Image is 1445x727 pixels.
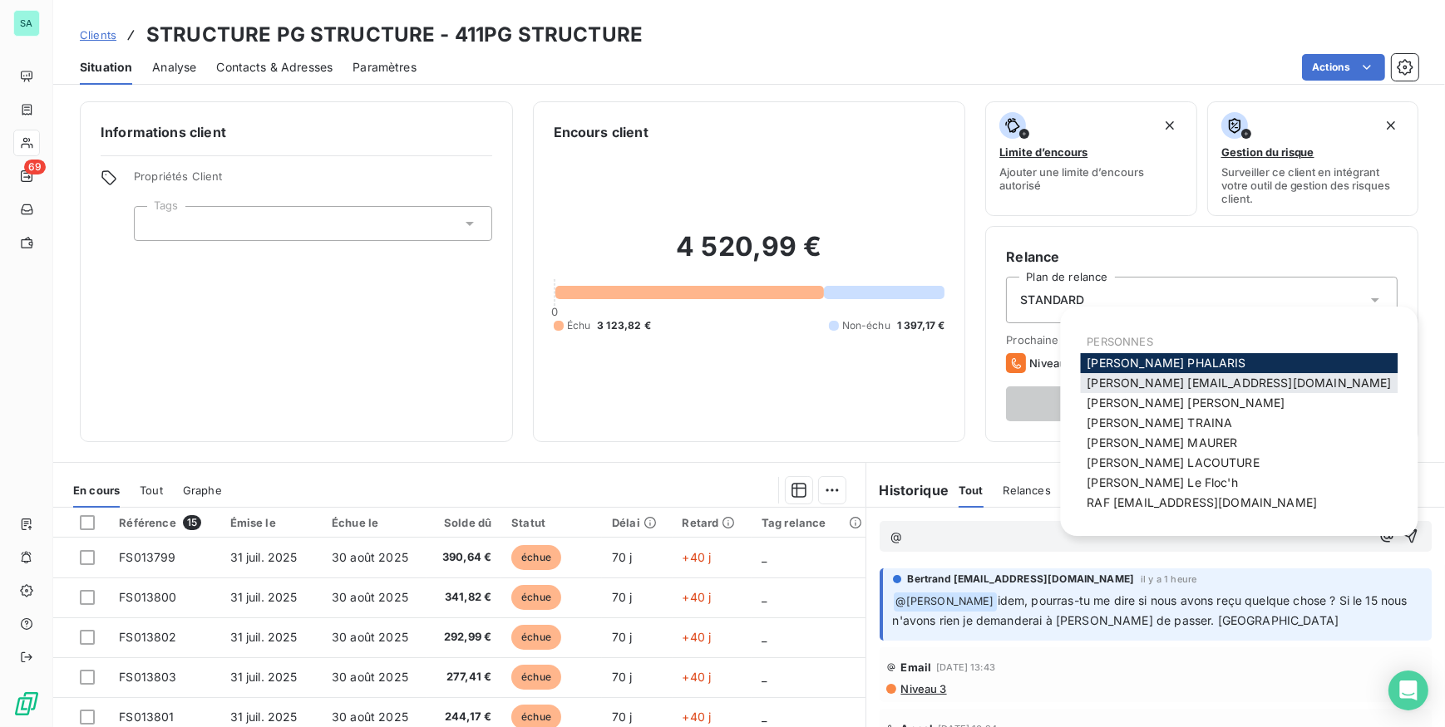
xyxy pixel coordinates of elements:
[612,516,662,529] div: Délai
[101,122,492,142] h6: Informations client
[436,549,491,566] span: 390,64 €
[936,662,995,672] span: [DATE] 13:43
[119,630,176,644] span: FS013802
[959,484,984,497] span: Tout
[230,630,298,644] span: 31 juil. 2025
[332,670,408,684] span: 30 août 2025
[762,550,767,564] span: _
[230,670,298,684] span: 31 juil. 2025
[1026,397,1328,410] span: Voir
[762,590,767,604] span: _
[999,145,1087,159] span: Limite d’encours
[511,665,561,690] span: échue
[511,516,592,529] div: Statut
[762,516,856,529] div: Tag relance
[762,710,767,724] span: _
[183,515,201,530] span: 15
[1087,435,1237,449] span: [PERSON_NAME] MAURER
[891,529,903,543] span: @
[893,593,1411,627] span: idem, pourras-tu me dire si nous avons reçu quelque chose ? Si le 15 nous n'avons rien je demande...
[612,670,633,684] span: 70 j
[762,670,767,684] span: _
[567,318,591,333] span: Échu
[762,630,767,644] span: _
[1087,335,1152,348] span: PERSONNES
[152,59,196,76] span: Analyse
[897,318,945,333] span: 1 397,17 €
[80,59,132,76] span: Situation
[551,305,558,318] span: 0
[1087,415,1232,430] span: [PERSON_NAME] TRAINA
[894,592,997,612] span: @ [PERSON_NAME]
[148,216,161,231] input: Ajouter une valeur
[612,710,633,724] span: 70 j
[1087,376,1391,390] span: [PERSON_NAME] [EMAIL_ADDRESS][DOMAIN_NAME]
[683,630,712,644] span: +40 j
[683,516,742,529] div: Retard
[1020,292,1084,308] span: STANDARD
[119,515,210,530] div: Référence
[1087,455,1259,469] span: [PERSON_NAME] LACOUTURE
[332,516,417,529] div: Échue le
[1004,484,1051,497] span: Relances
[1207,101,1418,216] button: Gestion du risqueSurveiller ce client en intégrant votre outil de gestion des risques client.
[119,670,176,684] span: FS013803
[554,122,649,142] h6: Encours client
[683,710,712,724] span: +40 j
[612,550,633,564] span: 70 j
[1006,333,1398,346] span: Prochaine relance prévue
[1087,356,1245,370] span: [PERSON_NAME] PHALARIS
[1302,54,1385,81] button: Actions
[1141,574,1196,584] span: il y a 1 heure
[511,625,561,650] span: échue
[436,629,491,646] span: 292,99 €
[683,670,712,684] span: +40 j
[230,516,313,529] div: Émise le
[119,710,174,724] span: FS013801
[901,661,932,674] span: Email
[183,484,222,497] span: Graphe
[908,572,1135,587] span: Bertrand [EMAIL_ADDRESS][DOMAIN_NAME]
[73,484,120,497] span: En cours
[24,160,46,174] span: 69
[511,545,561,570] span: échue
[683,590,712,604] span: +40 j
[332,710,408,724] span: 30 août 2025
[866,480,949,500] h6: Historique
[353,59,417,76] span: Paramètres
[1388,671,1428,710] div: Open Intercom Messenger
[554,230,945,280] h2: 4 520,99 €
[1006,386,1364,421] button: Voir
[1087,495,1317,509] span: RAF [EMAIL_ADDRESS][DOMAIN_NAME]
[597,318,651,333] span: 3 123,82 €
[1087,475,1237,489] span: [PERSON_NAME] Le Floc'h
[683,550,712,564] span: +40 j
[1221,145,1314,159] span: Gestion du risque
[612,590,633,604] span: 70 j
[216,59,333,76] span: Contacts & Adresses
[332,590,408,604] span: 30 août 2025
[436,669,491,685] span: 277,41 €
[511,585,561,610] span: échue
[80,28,116,42] span: Clients
[1029,356,1076,370] span: Niveau 4
[146,20,643,50] h3: STRUCTURE PG STRUCTURE - 411PG STRUCTURE
[230,590,298,604] span: 31 juil. 2025
[119,590,176,604] span: FS013800
[900,682,947,695] span: Niveau 3
[436,516,491,529] div: Solde dû
[80,27,116,43] a: Clients
[436,589,491,606] span: 341,82 €
[13,690,40,717] img: Logo LeanPay
[436,709,491,725] span: 244,17 €
[140,484,163,497] span: Tout
[134,169,492,193] span: Propriétés Client
[999,165,1182,192] span: Ajouter une limite d’encours autorisé
[985,101,1196,216] button: Limite d’encoursAjouter une limite d’encours autorisé
[332,630,408,644] span: 30 août 2025
[13,10,40,37] div: SA
[119,550,175,564] span: FS013799
[230,710,298,724] span: 31 juil. 2025
[332,550,408,564] span: 30 août 2025
[230,550,298,564] span: 31 juil. 2025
